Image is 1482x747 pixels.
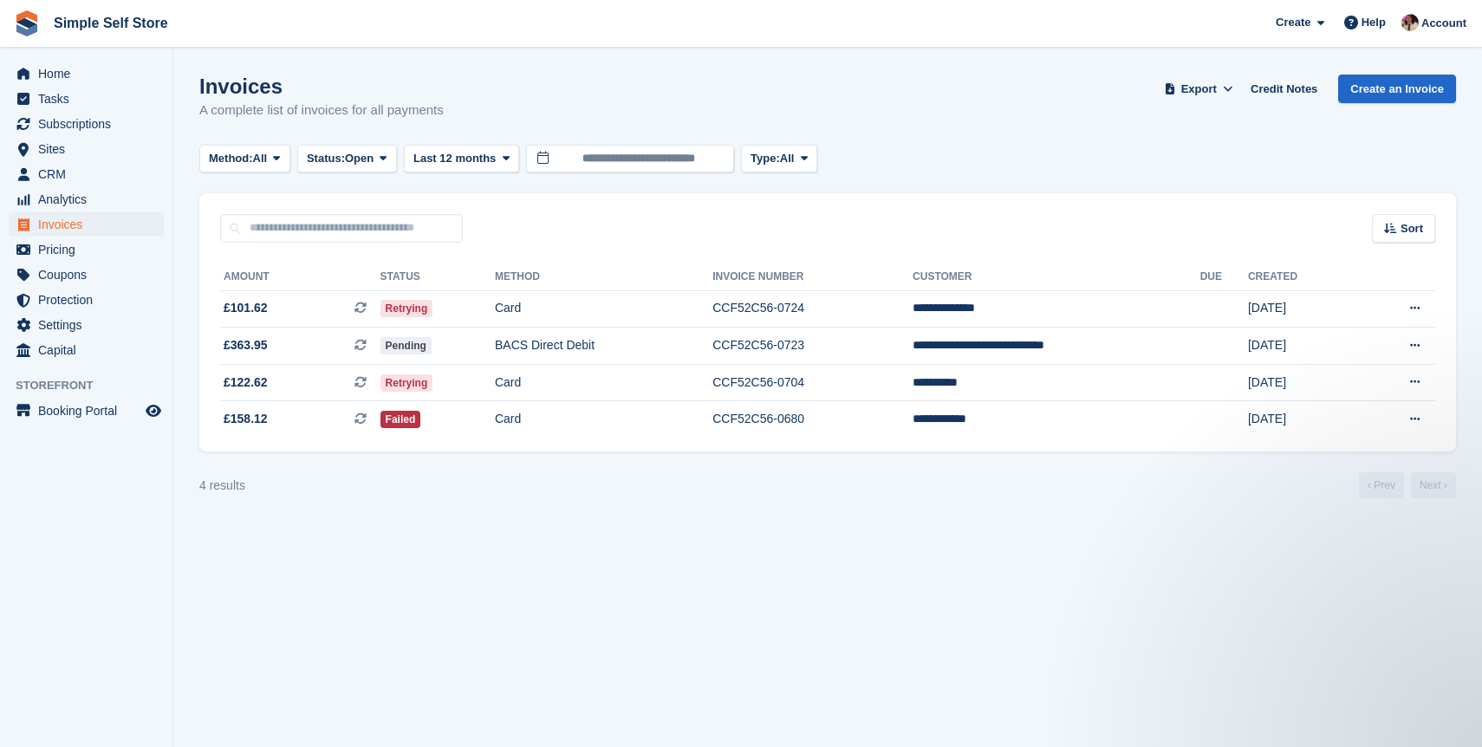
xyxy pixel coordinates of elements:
[9,212,164,237] a: menu
[1421,15,1466,32] span: Account
[38,162,142,186] span: CRM
[9,313,164,337] a: menu
[712,263,913,291] th: Invoice Number
[38,263,142,287] span: Coupons
[495,290,712,328] td: Card
[1338,75,1456,103] a: Create an Invoice
[1359,472,1404,498] a: Previous
[38,237,142,262] span: Pricing
[38,137,142,161] span: Sites
[1276,14,1310,31] span: Create
[38,338,142,362] span: Capital
[38,399,142,423] span: Booking Portal
[712,290,913,328] td: CCF52C56-0724
[1181,81,1217,98] span: Export
[307,150,345,167] span: Status:
[38,313,142,337] span: Settings
[199,477,245,495] div: 4 results
[913,263,1200,291] th: Customer
[712,364,913,401] td: CCF52C56-0704
[780,150,795,167] span: All
[1362,14,1386,31] span: Help
[1355,472,1459,498] nav: Page
[38,112,142,136] span: Subscriptions
[9,112,164,136] a: menu
[9,87,164,111] a: menu
[199,145,290,173] button: Method: All
[38,87,142,111] span: Tasks
[14,10,40,36] img: stora-icon-8386f47178a22dfd0bd8f6a31ec36ba5ce8667c1dd55bd0f319d3a0aa187defe.svg
[38,62,142,86] span: Home
[1248,263,1356,291] th: Created
[38,288,142,312] span: Protection
[1160,75,1237,103] button: Export
[199,75,444,98] h1: Invoices
[1248,401,1356,438] td: [DATE]
[1244,75,1324,103] a: Credit Notes
[297,145,397,173] button: Status: Open
[224,373,268,392] span: £122.62
[253,150,268,167] span: All
[9,187,164,211] a: menu
[741,145,817,173] button: Type: All
[9,237,164,262] a: menu
[209,150,253,167] span: Method:
[199,101,444,120] p: A complete list of invoices for all payments
[9,338,164,362] a: menu
[9,137,164,161] a: menu
[9,288,164,312] a: menu
[1200,263,1248,291] th: Due
[495,263,712,291] th: Method
[1248,328,1356,365] td: [DATE]
[1248,364,1356,401] td: [DATE]
[380,374,433,392] span: Retrying
[1401,14,1419,31] img: Scott McCutcheon
[1411,472,1456,498] a: Next
[712,328,913,365] td: CCF52C56-0723
[9,162,164,186] a: menu
[224,336,268,354] span: £363.95
[9,263,164,287] a: menu
[224,410,268,428] span: £158.12
[404,145,519,173] button: Last 12 months
[16,377,172,394] span: Storefront
[751,150,780,167] span: Type:
[495,328,712,365] td: BACS Direct Debit
[220,263,380,291] th: Amount
[712,401,913,438] td: CCF52C56-0680
[47,9,175,37] a: Simple Self Store
[9,62,164,86] a: menu
[1248,290,1356,328] td: [DATE]
[143,400,164,421] a: Preview store
[380,411,421,428] span: Failed
[38,187,142,211] span: Analytics
[1401,220,1423,237] span: Sort
[380,263,495,291] th: Status
[224,299,268,317] span: £101.62
[38,212,142,237] span: Invoices
[495,401,712,438] td: Card
[345,150,374,167] span: Open
[9,399,164,423] a: menu
[380,337,432,354] span: Pending
[380,300,433,317] span: Retrying
[413,150,496,167] span: Last 12 months
[495,364,712,401] td: Card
